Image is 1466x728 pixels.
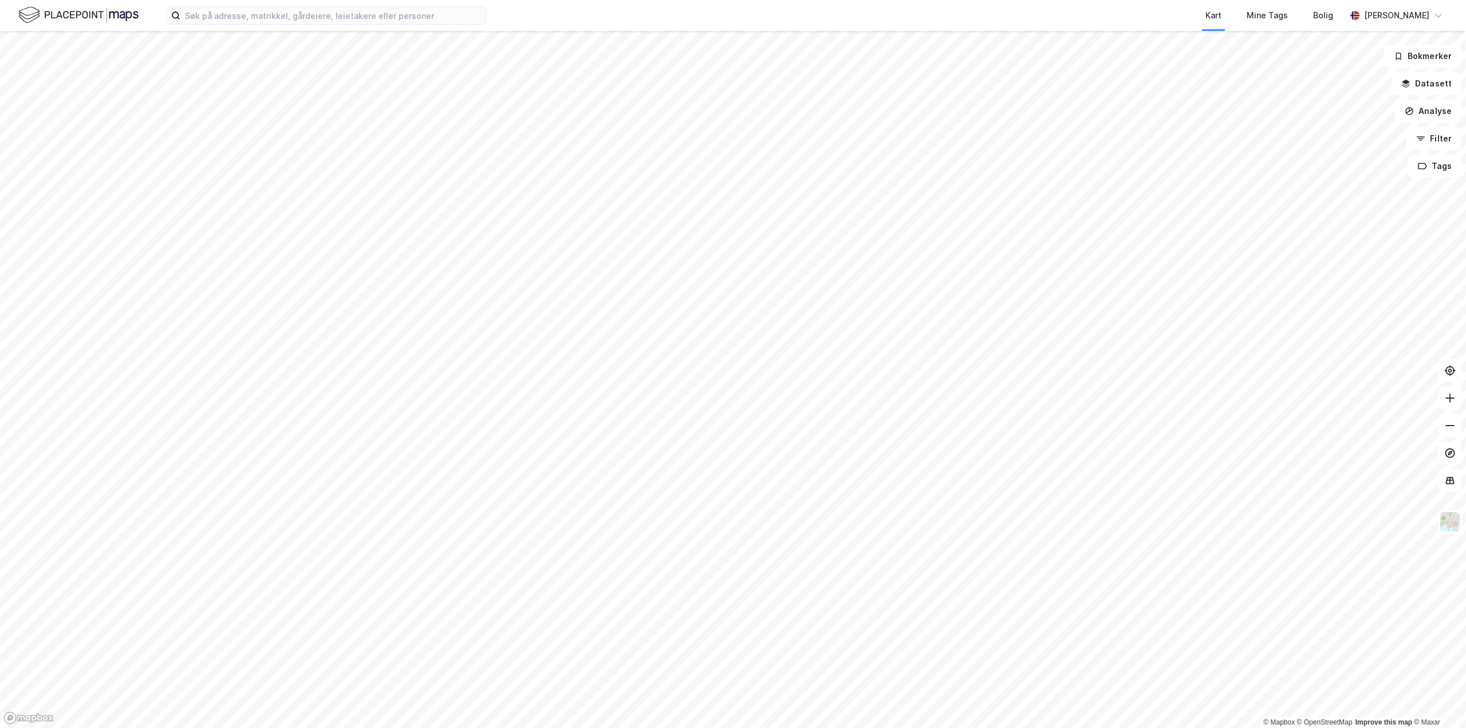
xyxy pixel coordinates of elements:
[1392,72,1461,95] button: Datasett
[1263,718,1295,726] a: Mapbox
[1364,9,1429,22] div: [PERSON_NAME]
[1313,9,1333,22] div: Bolig
[1439,511,1461,533] img: Z
[180,7,486,24] input: Søk på adresse, matrikkel, gårdeiere, leietakere eller personer
[1384,45,1461,68] button: Bokmerker
[1409,673,1466,728] iframe: Chat Widget
[1408,155,1461,178] button: Tags
[3,711,54,725] a: Mapbox homepage
[1297,718,1353,726] a: OpenStreetMap
[1205,9,1221,22] div: Kart
[1395,100,1461,123] button: Analyse
[1355,718,1412,726] a: Improve this map
[18,5,139,25] img: logo.f888ab2527a4732fd821a326f86c7f29.svg
[1247,9,1288,22] div: Mine Tags
[1406,127,1461,150] button: Filter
